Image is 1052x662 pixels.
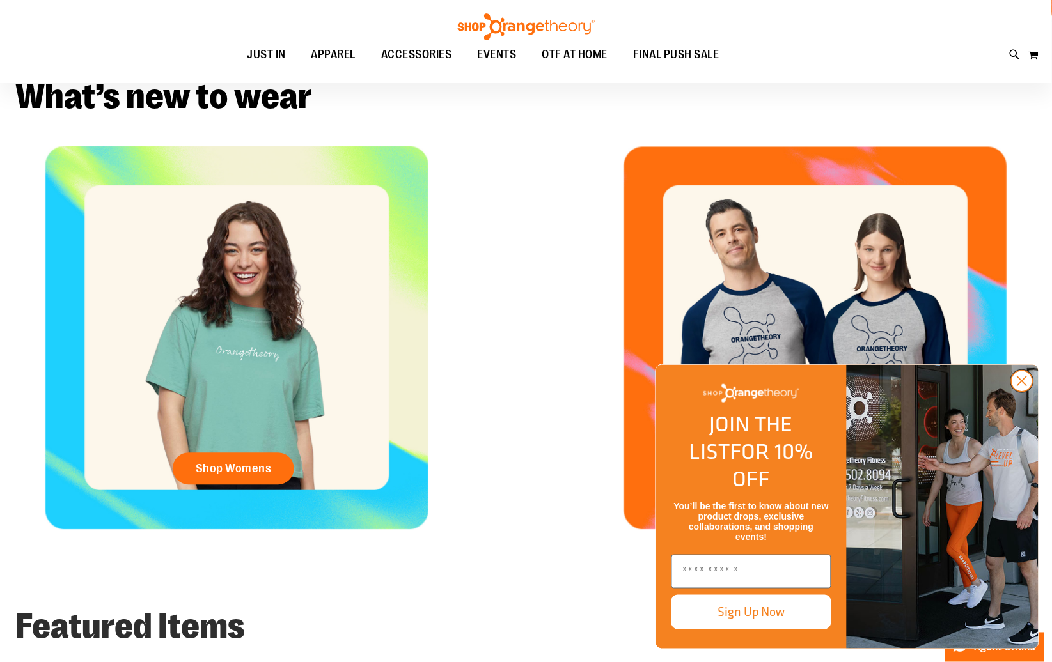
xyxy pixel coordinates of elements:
[196,462,272,476] span: Shop Womens
[456,13,597,40] img: Shop Orangetheory
[542,40,608,69] span: OTF AT HOME
[381,40,452,69] span: ACCESSORIES
[643,351,1052,662] div: FLYOUT Form
[674,501,829,542] span: You’ll be the first to know about new product drops, exclusive collaborations, and shopping events!
[689,408,793,467] span: JOIN THE LIST
[847,365,1039,649] img: Shop Orangtheory
[478,40,517,69] span: EVENTS
[247,40,286,69] span: JUST IN
[1010,369,1034,393] button: Close dialog
[671,595,831,629] button: Sign Up Now
[173,453,294,485] a: Shop Womens
[671,555,831,589] input: Enter email
[311,40,356,69] span: APPAREL
[633,40,719,69] span: FINAL PUSH SALE
[15,79,1037,114] h2: What’s new to wear
[15,607,245,647] strong: Featured Items
[703,384,799,403] img: Shop Orangetheory
[730,435,813,495] span: FOR 10% OFF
